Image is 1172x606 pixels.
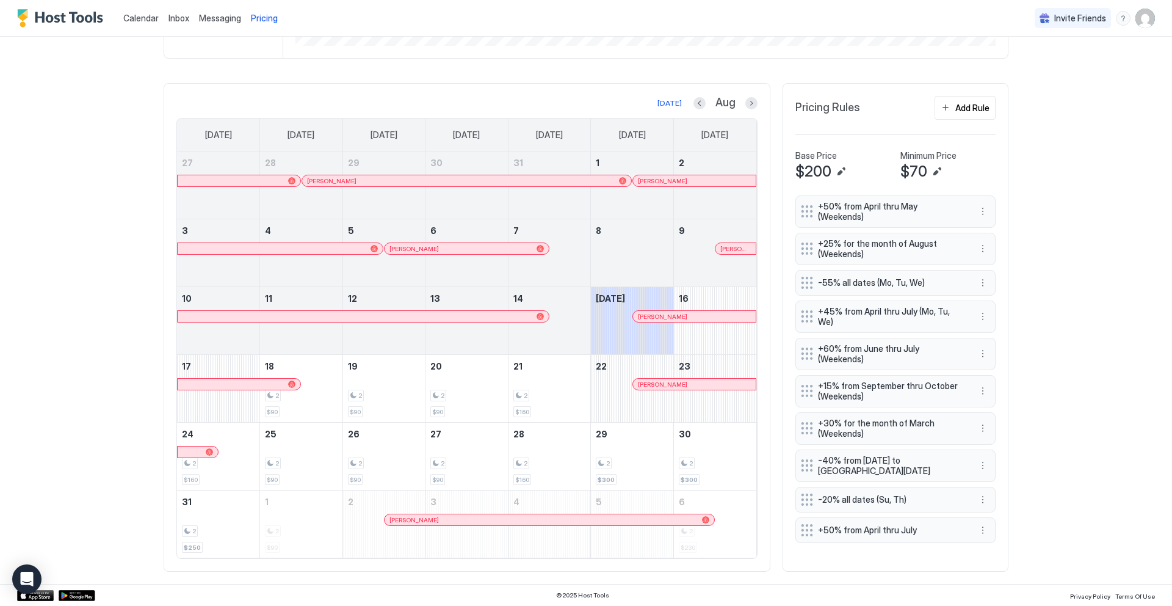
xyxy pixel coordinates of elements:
[975,309,990,324] div: menu
[513,429,524,439] span: 28
[679,293,689,304] span: 16
[307,177,626,185] div: [PERSON_NAME]
[342,219,425,287] td: August 5, 2025
[975,346,990,361] button: More options
[975,421,990,436] div: menu
[795,101,860,115] span: Pricing Rules
[508,287,591,355] td: August 14, 2025
[348,361,358,371] span: 19
[199,12,241,24] a: Messaging
[343,491,425,513] a: September 2, 2025
[182,293,192,304] span: 10
[674,355,756,378] a: August 23, 2025
[674,287,756,310] a: August 16, 2025
[591,355,673,378] a: August 22, 2025
[1070,593,1110,600] span: Privacy Policy
[441,459,444,467] span: 2
[591,423,674,491] td: August 29, 2025
[441,392,444,400] span: 2
[818,343,963,365] span: +60% from June thru July (Weekends)
[818,525,963,536] span: +50% from April thru July
[818,418,963,439] span: +30% for the month of March (Weekends)
[638,381,687,389] span: [PERSON_NAME]
[260,491,342,513] a: September 1, 2025
[795,150,837,161] span: Base Price
[425,219,508,242] a: August 6, 2025
[1054,13,1106,24] span: Invite Friends
[508,355,591,423] td: August 21, 2025
[524,392,527,400] span: 2
[343,355,425,378] a: August 19, 2025
[975,384,990,398] div: menu
[674,423,756,445] a: August 30, 2025
[182,429,194,439] span: 24
[288,130,314,141] span: [DATE]
[192,527,196,535] span: 2
[343,151,425,174] a: July 29, 2025
[182,497,192,507] span: 31
[1116,11,1130,26] div: menu
[638,313,687,321] span: [PERSON_NAME]
[673,491,756,558] td: September 6, 2025
[596,225,601,236] span: 8
[674,491,756,513] a: September 6, 2025
[598,476,615,484] span: $300
[935,96,996,120] button: Add Rule
[425,491,508,513] a: September 3, 2025
[260,287,343,355] td: August 11, 2025
[596,361,607,371] span: 22
[177,423,260,491] td: August 24, 2025
[975,276,990,290] button: More options
[59,590,95,601] a: Google Play Store
[975,384,990,398] button: More options
[975,523,990,538] div: menu
[260,491,343,558] td: September 1, 2025
[265,497,269,507] span: 1
[674,151,756,174] a: August 2, 2025
[1115,589,1155,602] a: Terms Of Use
[432,408,443,416] span: $90
[260,219,342,242] a: August 4, 2025
[720,245,751,253] span: [PERSON_NAME]
[689,459,693,467] span: 2
[679,497,685,507] span: 6
[673,151,756,219] td: August 2, 2025
[307,177,356,185] span: [PERSON_NAME]
[389,516,439,524] span: [PERSON_NAME]
[358,392,362,400] span: 2
[679,158,684,168] span: 2
[184,476,198,484] span: $160
[389,245,543,253] div: [PERSON_NAME]
[123,13,159,23] span: Calendar
[508,151,591,174] a: July 31, 2025
[260,423,343,491] td: August 25, 2025
[260,219,343,287] td: August 4, 2025
[177,151,259,174] a: July 27, 2025
[900,150,957,161] span: Minimum Price
[818,381,963,402] span: +15% from September thru October (Weekends)
[348,225,354,236] span: 5
[975,458,990,473] div: menu
[606,459,610,467] span: 2
[674,219,756,242] a: August 9, 2025
[596,497,602,507] span: 5
[168,12,189,24] a: Inbox
[975,204,990,219] button: More options
[425,423,508,445] a: August 27, 2025
[251,13,278,24] span: Pricing
[715,96,736,110] span: Aug
[177,491,260,558] td: August 31, 2025
[265,293,272,304] span: 11
[818,306,963,327] span: +45% from April thru July (Mo, Tu, We)
[265,429,277,439] span: 25
[260,423,342,445] a: August 25, 2025
[834,164,848,179] button: Edit
[681,476,698,484] span: $300
[818,455,963,476] span: -40% from [DATE] to [GEOGRAPHIC_DATA][DATE]
[673,355,756,423] td: August 23, 2025
[515,476,529,484] span: $160
[508,219,591,287] td: August 7, 2025
[638,177,687,185] span: [PERSON_NAME]
[591,287,673,310] a: August 15, 2025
